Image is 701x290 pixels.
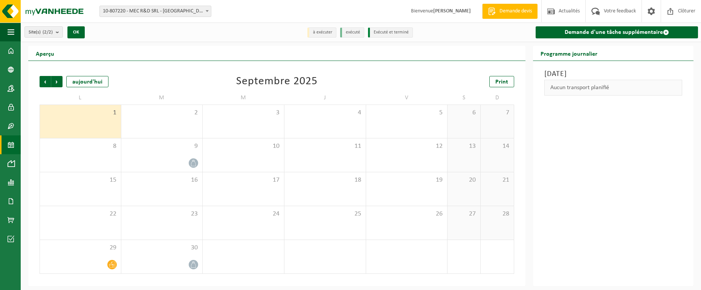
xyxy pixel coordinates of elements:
[284,91,366,105] td: J
[288,142,362,150] span: 11
[451,109,476,117] span: 6
[125,210,199,218] span: 23
[28,46,62,61] h2: Aperçu
[44,244,117,252] span: 29
[489,76,514,87] a: Print
[44,176,117,184] span: 15
[206,176,280,184] span: 17
[100,6,211,17] span: 10-807220 - MEC R&D SRL - FOSSES-LA-VILLE
[67,26,85,38] button: OK
[533,46,605,61] h2: Programme journalier
[370,176,444,184] span: 19
[99,6,211,17] span: 10-807220 - MEC R&D SRL - FOSSES-LA-VILLE
[206,109,280,117] span: 3
[340,27,364,38] li: exécuté
[288,176,362,184] span: 18
[536,26,698,38] a: Demande d'une tâche supplémentaire
[44,210,117,218] span: 22
[66,76,108,87] div: aujourd'hui
[481,91,514,105] td: D
[44,142,117,150] span: 8
[288,109,362,117] span: 4
[484,109,510,117] span: 7
[206,210,280,218] span: 24
[203,91,284,105] td: M
[433,8,471,14] strong: [PERSON_NAME]
[484,142,510,150] span: 14
[451,210,476,218] span: 27
[447,91,481,105] td: S
[43,30,53,35] count: (2/2)
[121,91,203,105] td: M
[498,8,534,15] span: Demande devis
[44,109,117,117] span: 1
[366,91,448,105] td: V
[482,4,538,19] a: Demande devis
[288,210,362,218] span: 25
[236,76,318,87] div: Septembre 2025
[495,79,508,85] span: Print
[370,109,444,117] span: 5
[484,210,510,218] span: 28
[24,26,63,38] button: Site(s)(2/2)
[370,142,444,150] span: 12
[125,176,199,184] span: 16
[370,210,444,218] span: 26
[451,176,476,184] span: 20
[51,76,63,87] span: Suivant
[368,27,413,38] li: Exécuté et terminé
[125,109,199,117] span: 2
[125,142,199,150] span: 9
[40,91,121,105] td: L
[484,176,510,184] span: 21
[544,80,683,96] div: Aucun transport planifié
[40,76,51,87] span: Précédent
[125,244,199,252] span: 30
[451,142,476,150] span: 13
[544,68,683,80] h3: [DATE]
[307,27,336,38] li: à exécuter
[206,142,280,150] span: 10
[29,27,53,38] span: Site(s)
